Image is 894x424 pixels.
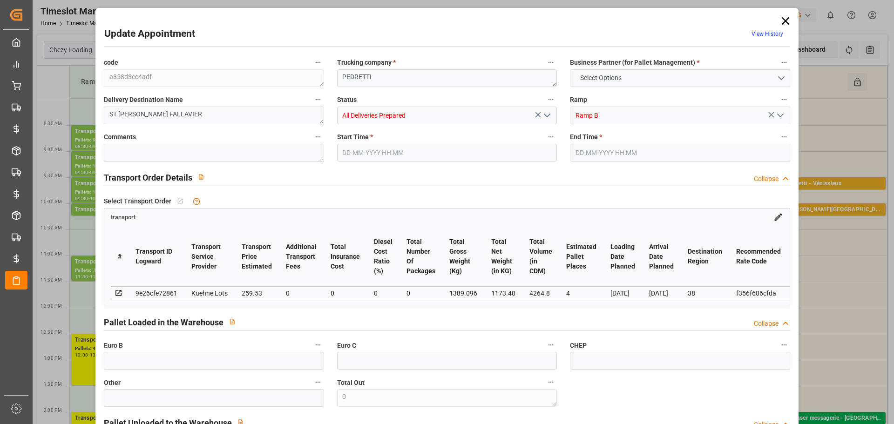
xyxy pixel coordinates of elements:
[286,288,317,299] div: 0
[337,58,396,67] span: Trucking company
[312,94,324,106] button: Delivery Destination Name
[570,144,790,162] input: DD-MM-YYYY HH:MM
[312,339,324,351] button: Euro B
[331,288,360,299] div: 0
[688,288,722,299] div: 38
[111,227,129,287] th: #
[400,227,442,287] th: Total Number Of Packages
[570,69,790,87] button: open menu
[642,227,681,287] th: Arrival Date Planned
[135,288,177,299] div: 9e26cfe72861
[788,227,839,287] th: Delivery Destination Code
[104,107,324,124] textarea: ST [PERSON_NAME] FALLAVIER
[242,288,272,299] div: 259.53
[778,339,790,351] button: CHEP
[681,227,729,287] th: Destination Region
[104,58,118,67] span: code
[752,31,783,37] a: View History
[559,227,603,287] th: Estimated Pallet Places
[484,227,522,287] th: Total Net Weight (in KG)
[491,288,515,299] div: 1173.48
[570,58,699,67] span: Business Partner (for Pallet Management)
[235,227,279,287] th: Transport Price Estimated
[192,168,210,186] button: View description
[545,376,557,388] button: Total Out
[570,95,587,105] span: Ramp
[337,389,557,407] textarea: 0
[442,227,484,287] th: Total Gross Weight (Kg)
[570,132,602,142] span: End Time
[545,56,557,68] button: Trucking company *
[337,95,357,105] span: Status
[754,319,779,329] div: Collapse
[545,339,557,351] button: Euro C
[570,107,790,124] input: Type to search/select
[104,132,136,142] span: Comments
[778,131,790,143] button: End Time *
[337,132,373,142] span: Start Time
[576,73,626,83] span: Select Options
[104,341,123,350] span: Euro B
[754,174,779,184] div: Collapse
[337,341,356,350] span: Euro C
[312,131,324,143] button: Comments
[279,227,324,287] th: Additional Transport Fees
[449,288,477,299] div: 1389.096
[545,94,557,106] button: Status
[337,378,365,388] span: Total Out
[649,288,674,299] div: [DATE]
[111,213,135,220] a: transport
[104,171,192,184] h2: Transport Order Details
[570,341,587,350] span: CHEP
[367,227,400,287] th: Diesel Cost Ratio (%)
[566,288,596,299] div: 4
[312,376,324,388] button: Other
[104,378,121,388] span: Other
[337,144,557,162] input: DD-MM-YYYY HH:MM
[104,69,324,87] textarea: a858d3ec4adf
[540,108,554,123] button: open menu
[772,108,786,123] button: open menu
[545,131,557,143] button: Start Time *
[324,227,367,287] th: Total Insurance Cost
[191,288,228,299] div: Kuehne Lots
[374,288,393,299] div: 0
[337,107,557,124] input: Type to search/select
[104,27,195,41] h2: Update Appointment
[104,316,223,329] h2: Pallet Loaded in the Warehouse
[337,69,557,87] textarea: PEDRETTI
[104,95,183,105] span: Delivery Destination Name
[522,227,559,287] th: Total Volume (in CDM)
[104,196,171,206] span: Select Transport Order
[603,227,642,287] th: Loading Date Planned
[406,288,435,299] div: 0
[111,214,135,221] span: transport
[184,227,235,287] th: Transport Service Provider
[610,288,635,299] div: [DATE]
[529,288,552,299] div: 4264.8
[729,227,788,287] th: Recommended Rate Code
[778,56,790,68] button: Business Partner (for Pallet Management) *
[778,94,790,106] button: Ramp
[312,56,324,68] button: code
[129,227,184,287] th: Transport ID Logward
[736,288,781,299] div: f356f686cfda
[223,313,241,330] button: View description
